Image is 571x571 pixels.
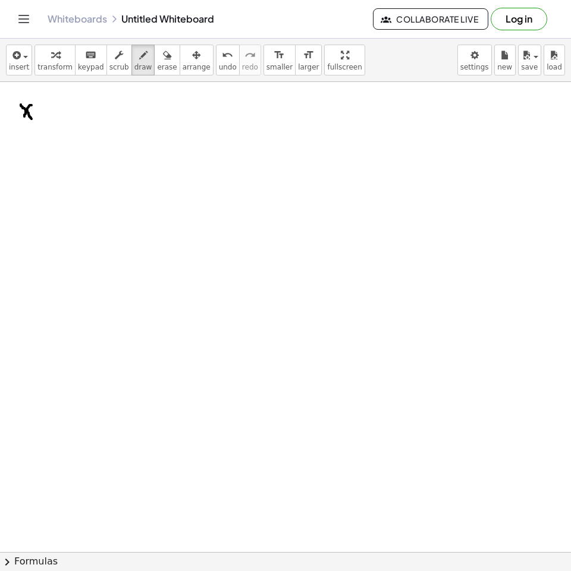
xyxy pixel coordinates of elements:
button: Log in [491,8,547,30]
span: Collaborate Live [383,14,478,24]
span: save [521,63,538,71]
button: insert [6,45,32,75]
i: undo [222,48,233,62]
button: Collaborate Live [373,8,488,30]
button: load [544,45,565,75]
button: erase [154,45,180,75]
span: transform [37,63,73,71]
span: insert [9,63,29,71]
span: erase [157,63,177,71]
span: draw [134,63,152,71]
button: redoredo [239,45,261,75]
button: draw [131,45,155,75]
i: redo [244,48,256,62]
span: redo [242,63,258,71]
i: format_size [274,48,285,62]
button: format_sizesmaller [263,45,296,75]
i: format_size [303,48,314,62]
span: load [547,63,562,71]
button: save [518,45,541,75]
button: format_sizelarger [295,45,322,75]
button: fullscreen [324,45,365,75]
span: new [497,63,512,71]
button: new [494,45,516,75]
button: arrange [180,45,214,75]
span: undo [219,63,237,71]
span: smaller [266,63,293,71]
span: arrange [183,63,211,71]
span: keypad [78,63,104,71]
button: settings [457,45,492,75]
button: keyboardkeypad [75,45,107,75]
a: Whiteboards [48,13,107,25]
span: settings [460,63,489,71]
span: larger [298,63,319,71]
button: transform [34,45,76,75]
button: Toggle navigation [14,10,33,29]
i: keyboard [85,48,96,62]
span: fullscreen [327,63,362,71]
button: scrub [106,45,132,75]
span: scrub [109,63,129,71]
button: undoundo [216,45,240,75]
